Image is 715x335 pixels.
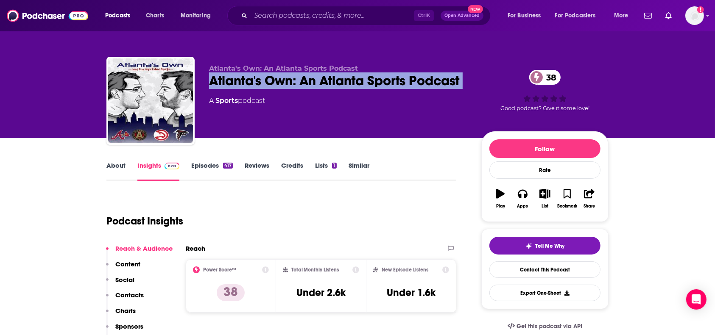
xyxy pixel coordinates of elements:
[115,322,143,330] p: Sponsors
[349,161,369,181] a: Similar
[106,307,136,322] button: Charts
[542,204,548,209] div: List
[115,260,140,268] p: Content
[685,6,704,25] img: User Profile
[538,70,561,85] span: 38
[315,161,336,181] a: Lists1
[281,161,303,181] a: Credits
[508,10,541,22] span: For Business
[115,307,136,315] p: Charts
[106,276,134,291] button: Social
[525,243,532,249] img: tell me why sparkle
[496,204,505,209] div: Play
[414,10,434,21] span: Ctrl K
[245,161,269,181] a: Reviews
[511,183,533,214] button: Apps
[517,323,582,330] span: Get this podcast via API
[209,64,358,72] span: Atlanta's Own: An Atlanta Sports Podcast
[481,64,609,117] div: 38Good podcast? Give it some love!
[115,291,144,299] p: Contacts
[217,284,245,301] p: 38
[165,163,179,169] img: Podchaser Pro
[614,10,628,22] span: More
[444,14,480,18] span: Open Advanced
[517,204,528,209] div: Apps
[489,261,600,278] a: Contact This Podcast
[550,9,608,22] button: open menu
[536,243,565,249] span: Tell Me Why
[105,10,130,22] span: Podcasts
[146,10,164,22] span: Charts
[489,161,600,179] div: Rate
[441,11,483,21] button: Open AdvancedNew
[186,244,205,252] h2: Reach
[7,8,88,24] img: Podchaser - Follow, Share and Rate Podcasts
[662,8,675,23] a: Show notifications dropdown
[468,5,483,13] span: New
[489,183,511,214] button: Play
[502,9,552,22] button: open menu
[686,289,707,310] div: Open Intercom Messenger
[203,267,236,273] h2: Power Score™
[106,244,173,260] button: Reach & Audience
[685,6,704,25] span: Logged in as mresewehr
[106,291,144,307] button: Contacts
[555,10,596,22] span: For Podcasters
[191,161,233,181] a: Episodes417
[106,260,140,276] button: Content
[108,58,193,143] img: Atlanta's Own: An Atlanta Sports Podcast
[106,215,183,227] h1: Podcast Insights
[140,9,169,22] a: Charts
[489,139,600,158] button: Follow
[387,286,436,299] h3: Under 1.6k
[557,204,577,209] div: Bookmark
[137,161,179,181] a: InsightsPodchaser Pro
[584,204,595,209] div: Share
[489,285,600,301] button: Export One-Sheet
[332,163,336,169] div: 1
[685,6,704,25] button: Show profile menu
[489,237,600,255] button: tell me why sparkleTell Me Why
[291,267,339,273] h2: Total Monthly Listens
[500,105,589,111] span: Good podcast? Give it some love!
[181,10,211,22] span: Monitoring
[608,9,639,22] button: open menu
[382,267,428,273] h2: New Episode Listens
[99,9,141,22] button: open menu
[106,161,126,181] a: About
[578,183,600,214] button: Share
[529,70,561,85] a: 38
[235,6,499,25] div: Search podcasts, credits, & more...
[215,97,238,105] a: Sports
[641,8,655,23] a: Show notifications dropdown
[556,183,578,214] button: Bookmark
[251,9,414,22] input: Search podcasts, credits, & more...
[175,9,222,22] button: open menu
[209,96,265,106] div: A podcast
[223,163,233,169] div: 417
[296,286,346,299] h3: Under 2.6k
[115,276,134,284] p: Social
[115,244,173,252] p: Reach & Audience
[697,6,704,13] svg: Add a profile image
[534,183,556,214] button: List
